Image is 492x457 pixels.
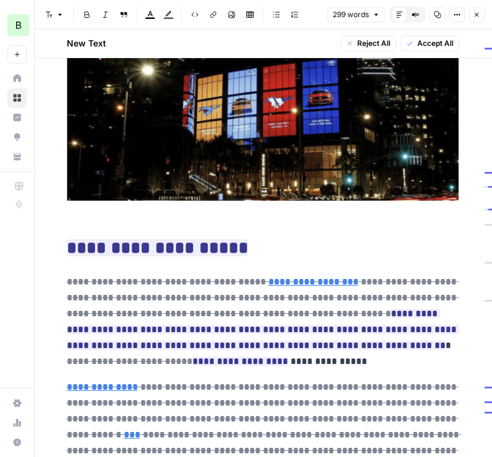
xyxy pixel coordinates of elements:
[341,35,396,51] button: Reject All
[417,38,453,49] span: Accept All
[7,88,27,108] a: Browse
[15,18,21,32] span: B
[7,413,27,433] a: Usage
[333,9,369,20] span: 299 words
[7,10,27,40] button: Workspace: Blindspot
[7,147,27,166] a: Your Data
[7,127,27,147] a: Opportunities
[327,7,385,23] button: 299 words
[67,37,106,50] h2: New Text
[7,433,27,452] button: Help + Support
[7,69,27,88] a: Home
[7,393,27,413] a: Settings
[401,35,459,51] button: Accept All
[357,38,390,49] span: Reject All
[7,108,27,127] a: Insights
